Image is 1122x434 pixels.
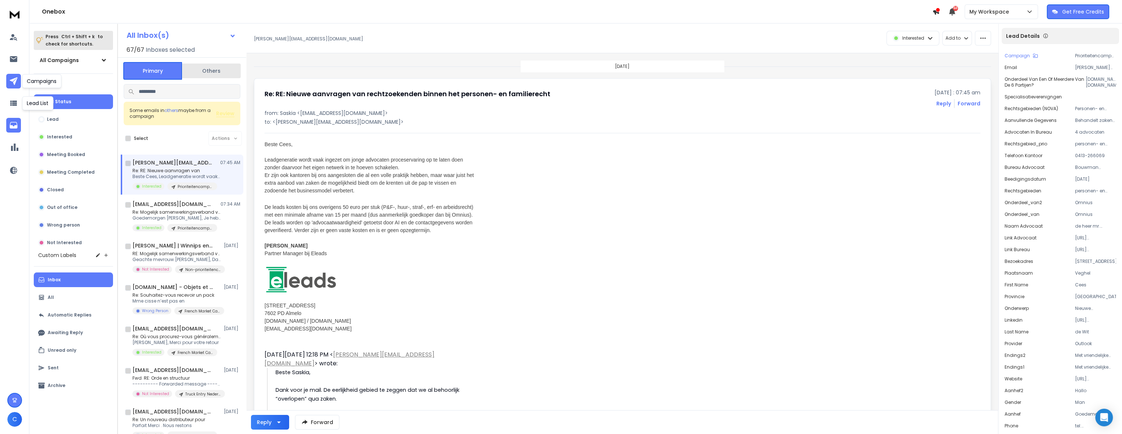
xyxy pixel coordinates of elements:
p: Prioriteitencampagne Ochtend | Eleads [1075,53,1116,59]
button: Not Interested [34,235,113,250]
button: Primary [123,62,182,80]
button: Reply [251,415,289,430]
p: Press to check for shortcuts. [45,33,103,48]
p: Re: Où vous procurez-vous généralement [132,334,221,340]
p: Interested [142,350,161,355]
p: Re: RE: Nieuwe aanvragen van [132,168,221,174]
p: Not Interested [142,391,169,397]
h1: Onebox [42,7,932,16]
p: onderdeel_van2 [1005,200,1042,206]
p: Omnius [1075,200,1116,206]
p: Sent [48,365,59,371]
p: Onderwerp [1005,305,1029,311]
button: Out of office [34,200,113,215]
button: Review [216,110,234,117]
p: Plaatsnaam [1005,270,1033,276]
p: Wrong Person [142,308,168,314]
p: Add to [946,35,961,41]
p: Campaign [1005,53,1030,59]
p: My Workspace [969,8,1012,15]
div: Lead List [22,96,53,110]
p: Met vriendelijke groet uit [GEOGRAPHIC_DATA] [1075,364,1116,370]
button: C [7,412,22,427]
button: Unread only [34,343,113,358]
label: Select [134,135,148,141]
div: Reply [257,419,272,426]
div: Campaigns [22,74,61,88]
button: Archive [34,378,113,393]
span: Dank voor je mail. De eerlijkheid gebied te zeggen dat we al behoorlijk “overlopen” qua zaken. [276,386,461,402]
button: Closed [34,182,113,197]
p: Lead Details [1006,32,1040,40]
p: Goedemorgen [1075,411,1116,417]
h3: Filters [34,80,113,90]
p: Meeting Booked [47,152,85,158]
p: [DATE] [224,409,240,415]
button: Automatic Replies [34,308,113,322]
button: Lead [34,112,113,127]
p: Bureau advocaat [1005,164,1045,170]
p: rechtsgebied_prio [1005,141,1047,147]
h1: [DOMAIN_NAME] - Objets et textiles personnalisés [132,283,213,291]
h1: [EMAIL_ADDRESS][DOMAIN_NAME] [132,366,213,374]
p: Aanvullende gegevens [1005,117,1057,123]
p: Phone [1005,423,1018,429]
p: Prioriteitencampagne Ochtend | Eleads [178,184,213,189]
p: Archive [48,383,65,388]
p: Link Bureau [1005,247,1030,253]
p: [PERSON_NAME][EMAIL_ADDRESS][DOMAIN_NAME] [254,36,363,42]
button: Meeting Booked [34,147,113,162]
h1: [PERSON_NAME][EMAIL_ADDRESS][DOMAIN_NAME] [132,159,213,166]
p: Non-prioriteitencampagne Hele Dag | Eleads [185,267,221,272]
div: [STREET_ADDRESS] [265,302,479,310]
button: Campaign [1005,53,1038,59]
p: [DATE] [224,243,240,249]
p: Bezoekadres [1005,258,1033,264]
p: Outlook [1075,341,1116,347]
button: All Campaigns [34,53,113,68]
div: [DOMAIN_NAME] / [DOMAIN_NAME] [265,317,479,325]
p: Gender [1005,399,1021,405]
p: Prioriteitencampagne Middag | Eleads [178,225,213,231]
div: Forward [958,100,980,107]
p: French Market Campaign | Group B | Ralateam | Max 1 per Company [185,308,220,314]
span: Ctrl + Shift + k [60,32,96,41]
p: Telefoon Kantoor [1005,153,1042,159]
div: De leads kosten bij ons overigens 50 euro per stuk (P&F-, huur-, straf-, erf- en arbeidsrecht) me... [265,203,479,234]
div: [EMAIL_ADDRESS][DOMAIN_NAME] [265,325,479,333]
p: linkedin [1005,317,1023,323]
p: Get Free Credits [1062,8,1104,15]
div: Beste Cees, [265,141,479,148]
p: [STREET_ADDRESS] [1075,258,1116,264]
button: Awaiting Reply [34,325,113,340]
p: onderdeel_van [1005,211,1039,217]
p: from: Saskia <[EMAIL_ADDRESS][DOMAIN_NAME]> [265,109,980,117]
h3: Inboxes selected [146,46,195,54]
p: Beedigingsdatum [1005,176,1046,182]
p: [PERSON_NAME], Merci pour votre retour [132,340,221,346]
p: de Wit [1075,329,1116,335]
p: Re: Un nouveau distributeur pour [132,417,217,423]
p: Cees [1075,282,1116,288]
p: Last Name [1005,329,1028,335]
p: [URL][DOMAIN_NAME] [1075,317,1116,323]
p: First Name [1005,282,1028,288]
p: [PERSON_NAME][EMAIL_ADDRESS][DOMAIN_NAME] [1075,65,1116,70]
p: Re: Mogelijk samenwerkingsverband voor civiel [132,209,221,215]
p: Naam Advocaat [1005,223,1043,229]
p: Parfait Merci . Nous restons [132,423,217,428]
p: Lead [47,116,59,122]
p: Geachte mevrouw [PERSON_NAME], Dank voor [132,257,221,263]
p: Omnius [1075,211,1116,217]
p: Closed [47,187,64,193]
button: Others [182,63,241,79]
p: 0413-266069 [1075,153,1116,159]
p: Man [1075,399,1116,405]
p: tel:[PHONE_NUMBER] [1075,423,1116,429]
button: All Inbox(s) [121,28,242,43]
button: Sent [34,361,113,375]
p: Mme cisse n’est pas en [132,298,221,304]
p: Veghel [1075,270,1116,276]
p: Unread only [48,347,76,353]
